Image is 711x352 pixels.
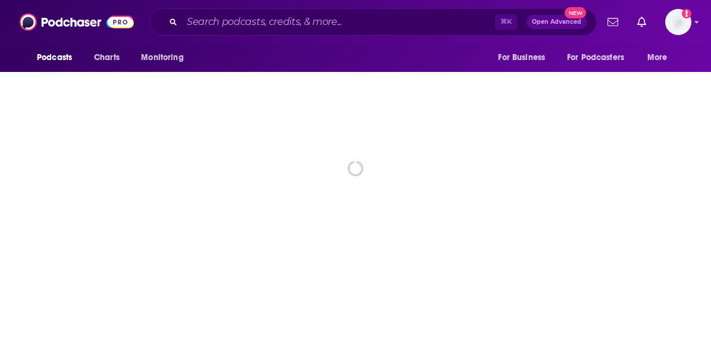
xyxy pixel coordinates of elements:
[498,49,545,66] span: For Business
[149,8,597,36] div: Search podcasts, credits, & more...
[665,9,691,35] button: Show profile menu
[559,46,641,69] button: open menu
[37,49,72,66] span: Podcasts
[20,11,134,33] img: Podchaser - Follow, Share and Rate Podcasts
[532,19,581,25] span: Open Advanced
[565,7,586,18] span: New
[603,12,623,32] a: Show notifications dropdown
[567,49,624,66] span: For Podcasters
[182,12,495,32] input: Search podcasts, credits, & more...
[490,46,560,69] button: open menu
[527,15,587,29] button: Open AdvancedNew
[647,49,668,66] span: More
[29,46,87,69] button: open menu
[682,9,691,18] svg: Add a profile image
[665,9,691,35] span: Logged in as lori.heiselman
[133,46,199,69] button: open menu
[639,46,682,69] button: open menu
[632,12,651,32] a: Show notifications dropdown
[94,49,120,66] span: Charts
[495,14,517,30] span: ⌘ K
[86,46,127,69] a: Charts
[141,49,183,66] span: Monitoring
[665,9,691,35] img: User Profile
